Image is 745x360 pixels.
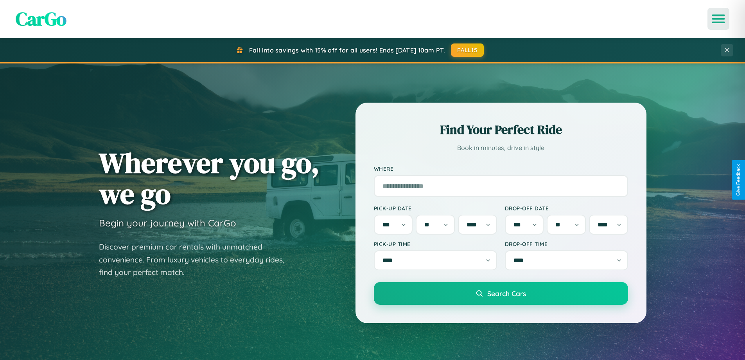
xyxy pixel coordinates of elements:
[99,241,294,279] p: Discover premium car rentals with unmatched convenience. From luxury vehicles to everyday rides, ...
[374,282,628,305] button: Search Cars
[374,165,628,172] label: Where
[707,8,729,30] button: Open menu
[99,147,320,209] h1: Wherever you go, we go
[249,46,445,54] span: Fall into savings with 15% off for all users! Ends [DATE] 10am PT.
[487,289,526,298] span: Search Cars
[505,205,628,212] label: Drop-off Date
[374,241,497,247] label: Pick-up Time
[374,205,497,212] label: Pick-up Date
[374,121,628,138] h2: Find Your Perfect Ride
[16,6,66,32] span: CarGo
[99,217,236,229] h3: Begin your journey with CarGo
[451,43,484,57] button: FALL15
[374,142,628,154] p: Book in minutes, drive in style
[736,164,741,196] div: Give Feedback
[505,241,628,247] label: Drop-off Time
